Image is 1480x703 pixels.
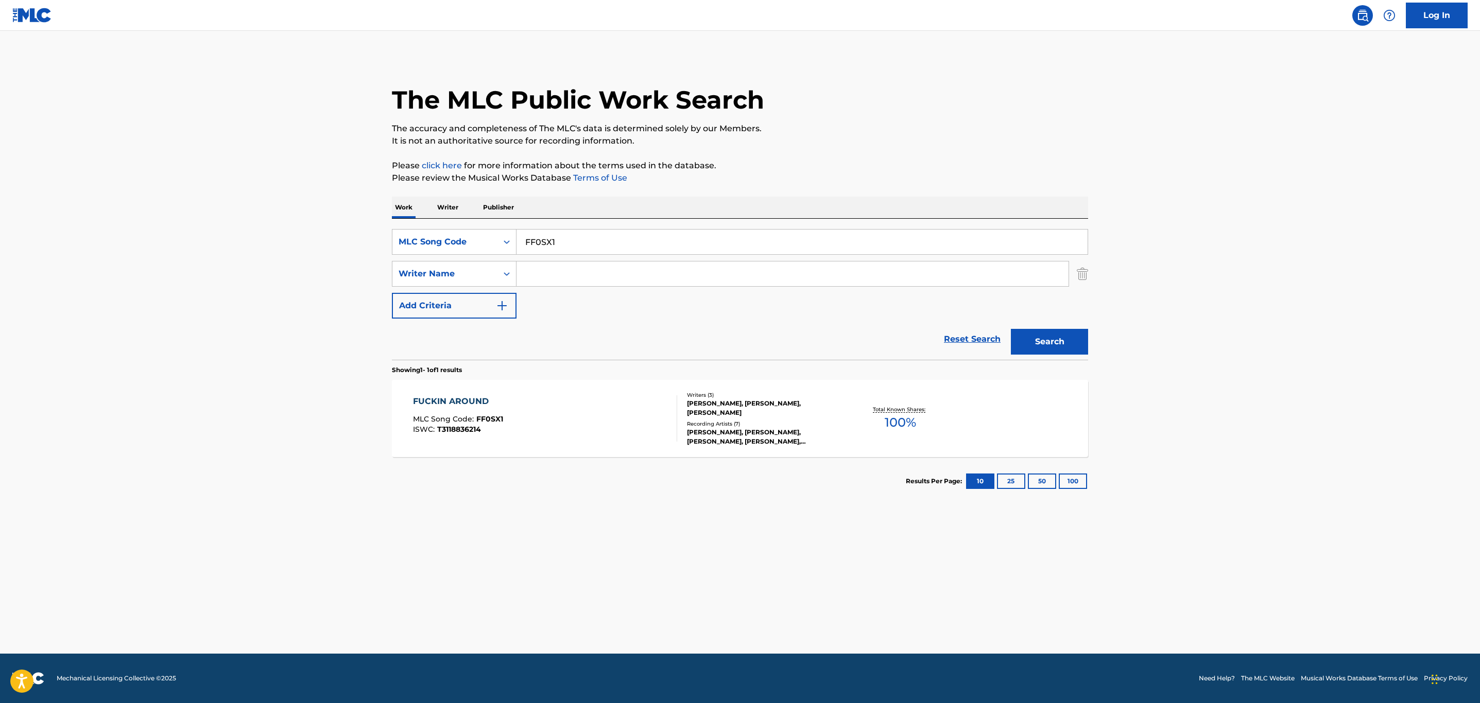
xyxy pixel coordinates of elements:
a: Public Search [1352,5,1373,26]
span: T3118836214 [437,425,481,434]
a: FUCKIN AROUNDMLC Song Code:FF0SX1ISWC:T3118836214Writers (3)[PERSON_NAME], [PERSON_NAME], [PERSON... [392,380,1088,457]
a: Terms of Use [571,173,627,183]
button: 10 [966,473,994,489]
p: Results Per Page: [906,477,965,486]
div: [PERSON_NAME], [PERSON_NAME], [PERSON_NAME] [687,399,842,417]
p: Writer [434,197,461,218]
button: 50 [1028,473,1056,489]
p: It is not an authoritative source for recording information. [392,135,1088,147]
div: Recording Artists ( 7 ) [687,420,842,428]
a: Log In [1406,3,1468,28]
a: Reset Search [939,328,1006,350]
h1: The MLC Public Work Search [392,84,764,115]
img: search [1356,9,1369,22]
span: 100 % [885,413,916,432]
a: Privacy Policy [1424,674,1468,683]
img: Delete Criterion [1077,261,1088,287]
img: help [1383,9,1396,22]
p: Please for more information about the terms used in the database. [392,160,1088,172]
form: Search Form [392,229,1088,360]
span: ISWC : [413,425,437,434]
a: Need Help? [1199,674,1235,683]
a: Musical Works Database Terms of Use [1301,674,1418,683]
div: [PERSON_NAME], [PERSON_NAME], [PERSON_NAME], [PERSON_NAME],[PERSON_NAME], [PERSON_NAME] & [PERSON... [687,428,842,446]
img: logo [12,672,44,684]
a: click here [422,161,462,170]
div: MLC Song Code [399,236,491,248]
p: Total Known Shares: [873,406,928,413]
div: Drag [1432,664,1438,695]
button: 100 [1059,473,1087,489]
div: FUCKIN AROUND [413,395,503,408]
p: Publisher [480,197,517,218]
span: Mechanical Licensing Collective © 2025 [57,674,176,683]
div: Writers ( 3 ) [687,391,842,399]
iframe: Chat Widget [1429,654,1480,703]
span: FF0SX1 [476,414,503,424]
button: Add Criteria [392,293,517,319]
img: MLC Logo [12,8,52,23]
p: The accuracy and completeness of The MLC's data is determined solely by our Members. [392,122,1088,135]
span: MLC Song Code : [413,414,476,424]
a: The MLC Website [1241,674,1295,683]
button: Search [1011,329,1088,355]
p: Work [392,197,416,218]
button: 25 [997,473,1025,489]
div: Writer Name [399,268,491,280]
div: Help [1379,5,1400,26]
p: Please review the Musical Works Database [392,172,1088,184]
img: 9d2ae6d4665cec9f34b9.svg [496,300,508,312]
p: Showing 1 - 1 of 1 results [392,365,462,375]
